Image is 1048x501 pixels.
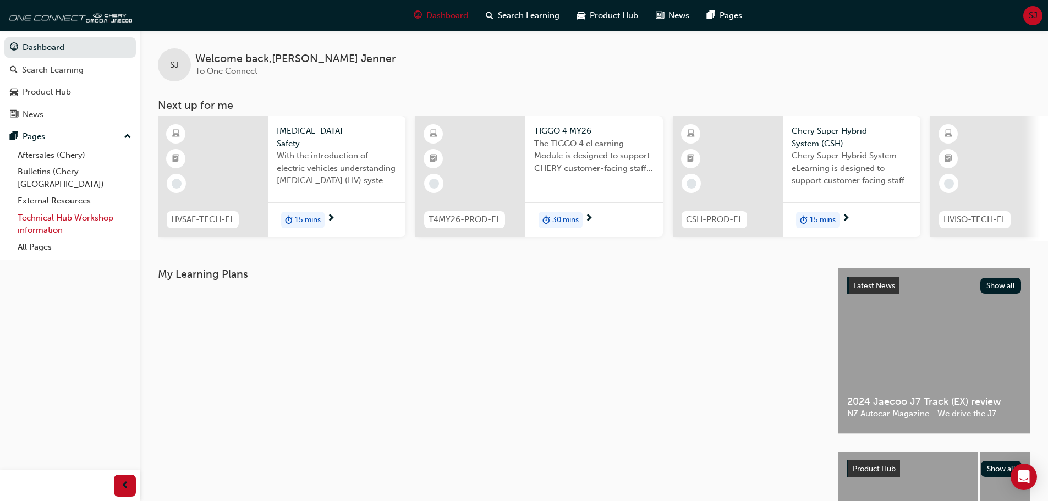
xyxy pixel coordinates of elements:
a: Bulletins (Chery - [GEOGRAPHIC_DATA]) [13,163,136,192]
h3: Next up for me [140,99,1048,112]
a: guage-iconDashboard [405,4,477,27]
span: next-icon [842,214,850,224]
div: Product Hub [23,86,71,98]
a: CSH-PROD-ELChery Super Hybrid System (CSH)Chery Super Hybrid System eLearning is designed to supp... [673,116,920,237]
span: pages-icon [707,9,715,23]
span: pages-icon [10,132,18,142]
span: 2024 Jaecoo J7 Track (EX) review [847,395,1021,408]
span: Dashboard [426,9,468,22]
a: Latest NewsShow all2024 Jaecoo J7 Track (EX) reviewNZ Autocar Magazine - We drive the J7. [838,268,1030,434]
span: search-icon [10,65,18,75]
a: All Pages [13,239,136,256]
button: Pages [4,126,136,147]
span: News [668,9,689,22]
span: NZ Autocar Magazine - We drive the J7. [847,408,1021,420]
a: T4MY26-PROD-ELTIGGO 4 MY26The TIGGO 4 eLearning Module is designed to support CHERY customer-faci... [415,116,663,237]
span: learningRecordVerb_NONE-icon [429,179,439,189]
a: Product Hub [4,82,136,102]
span: car-icon [577,9,585,23]
div: Search Learning [22,64,84,76]
button: Show all [980,278,1022,294]
img: oneconnect [6,4,132,26]
button: Show all [981,461,1022,477]
span: 15 mins [810,214,836,227]
div: News [23,108,43,121]
span: news-icon [10,110,18,120]
span: learningResourceType_ELEARNING-icon [945,127,952,141]
span: Search Learning [498,9,559,22]
a: News [4,104,136,125]
a: Aftersales (Chery) [13,147,136,164]
span: The TIGGO 4 eLearning Module is designed to support CHERY customer-facing staff with the product ... [534,137,654,175]
span: booktick-icon [430,152,437,166]
span: car-icon [10,87,18,97]
span: guage-icon [414,9,422,23]
span: up-icon [124,130,131,144]
span: booktick-icon [687,152,695,166]
span: prev-icon [121,479,129,493]
span: Chery Super Hybrid System eLearning is designed to support customer facing staff with the underst... [792,150,912,187]
span: duration-icon [542,213,550,227]
h3: My Learning Plans [158,268,820,280]
span: booktick-icon [945,152,952,166]
span: learningRecordVerb_NONE-icon [944,179,954,189]
span: learningRecordVerb_NONE-icon [687,179,696,189]
span: SJ [170,59,179,71]
a: Technical Hub Workshop information [13,210,136,239]
span: Welcome back , [PERSON_NAME] Jenner [195,53,396,65]
span: next-icon [585,214,593,224]
span: [MEDICAL_DATA] - Safety [277,125,397,150]
span: With the introduction of electric vehicles understanding [MEDICAL_DATA] (HV) systems is critical ... [277,150,397,187]
span: HVISO-TECH-EL [943,213,1006,226]
a: search-iconSearch Learning [477,4,568,27]
span: booktick-icon [172,152,180,166]
a: Product HubShow all [847,460,1022,478]
span: guage-icon [10,43,18,53]
span: To One Connect [195,66,257,76]
span: duration-icon [285,213,293,227]
span: TIGGO 4 MY26 [534,125,654,137]
span: duration-icon [800,213,808,227]
div: Pages [23,130,45,143]
span: HVSAF-TECH-EL [171,213,234,226]
span: Chery Super Hybrid System (CSH) [792,125,912,150]
span: search-icon [486,9,493,23]
a: pages-iconPages [698,4,751,27]
a: HVSAF-TECH-EL[MEDICAL_DATA] - SafetyWith the introduction of electric vehicles understanding [MED... [158,116,405,237]
span: Product Hub [853,464,896,474]
a: car-iconProduct Hub [568,4,647,27]
button: SJ [1023,6,1042,25]
span: T4MY26-PROD-EL [429,213,501,226]
button: DashboardSearch LearningProduct HubNews [4,35,136,126]
a: Dashboard [4,37,136,58]
a: Search Learning [4,60,136,80]
span: SJ [1029,9,1038,22]
span: Pages [720,9,742,22]
span: learningResourceType_ELEARNING-icon [172,127,180,141]
a: news-iconNews [647,4,698,27]
span: learningRecordVerb_NONE-icon [172,179,182,189]
span: learningResourceType_ELEARNING-icon [430,127,437,141]
span: CSH-PROD-EL [686,213,743,226]
span: news-icon [656,9,664,23]
span: learningResourceType_ELEARNING-icon [687,127,695,141]
div: Open Intercom Messenger [1011,464,1037,490]
span: Latest News [853,281,895,290]
a: External Resources [13,192,136,210]
span: Product Hub [590,9,638,22]
span: next-icon [327,214,335,224]
a: Latest NewsShow all [847,277,1021,295]
span: 30 mins [552,214,579,227]
span: 15 mins [295,214,321,227]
